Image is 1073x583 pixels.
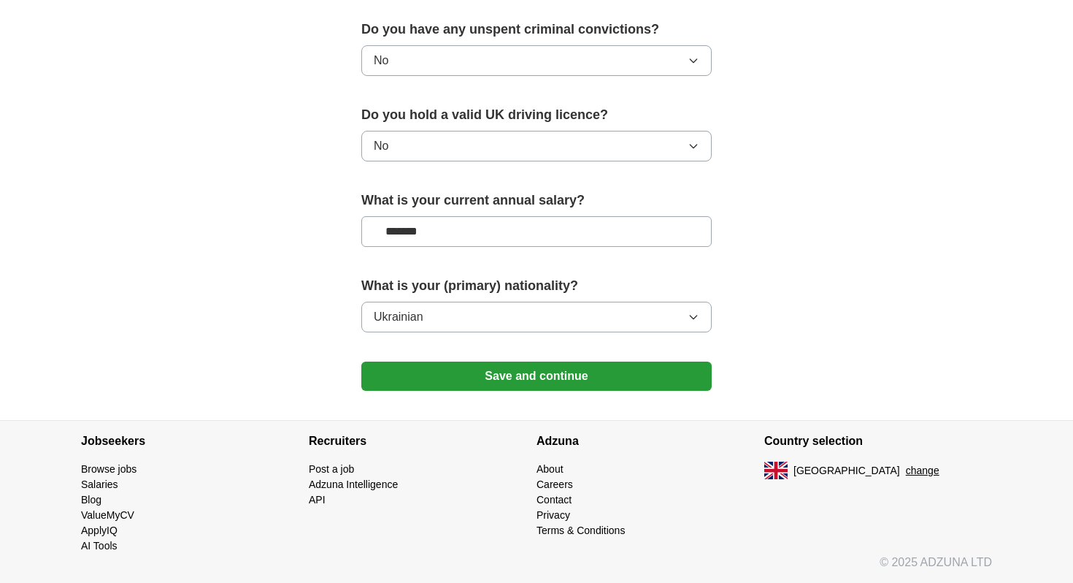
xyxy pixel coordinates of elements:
[536,463,564,475] a: About
[361,191,712,210] label: What is your current annual salary?
[361,362,712,391] button: Save and continue
[361,302,712,332] button: Ukrainian
[536,494,572,506] a: Contact
[81,509,134,521] a: ValueMyCV
[81,463,136,475] a: Browse jobs
[309,479,398,490] a: Adzuna Intelligence
[309,494,326,506] a: API
[536,525,625,536] a: Terms & Conditions
[361,276,712,296] label: What is your (primary) nationality?
[309,463,354,475] a: Post a job
[374,308,423,326] span: Ukrainian
[81,494,101,506] a: Blog
[906,463,939,479] button: change
[361,131,712,161] button: No
[793,463,900,479] span: [GEOGRAPHIC_DATA]
[81,479,118,490] a: Salaries
[536,509,570,521] a: Privacy
[361,45,712,76] button: No
[374,52,388,69] span: No
[361,20,712,39] label: Do you have any unspent criminal convictions?
[764,421,992,462] h4: Country selection
[361,105,712,125] label: Do you hold a valid UK driving licence?
[536,479,573,490] a: Careers
[374,137,388,155] span: No
[81,525,118,536] a: ApplyIQ
[764,462,788,479] img: UK flag
[69,554,1004,583] div: © 2025 ADZUNA LTD
[81,540,118,552] a: AI Tools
